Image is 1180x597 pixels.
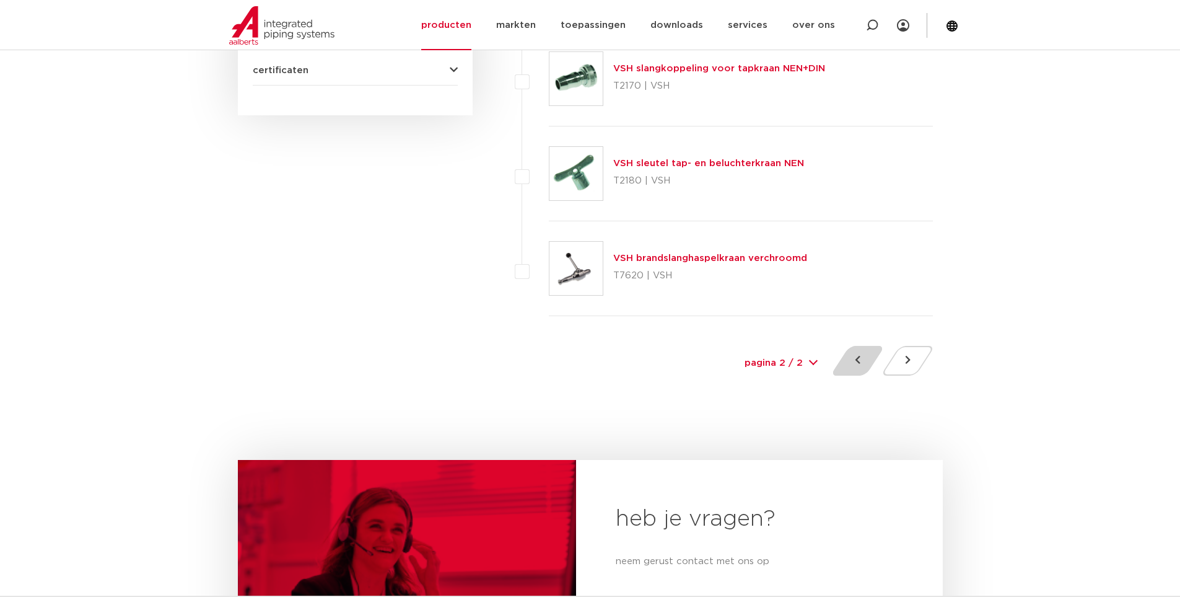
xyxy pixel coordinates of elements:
[616,554,903,569] p: neem gerust contact met ons op
[613,64,825,73] a: VSH slangkoppeling voor tapkraan NEN+DIN
[613,254,807,263] a: VSH brandslanghaspelkraan verchroomd
[613,171,804,191] p: T2180 | VSH
[253,66,308,75] span: certificaten
[613,76,825,96] p: T2170 | VSH
[549,52,603,105] img: Thumbnail for VSH slangkoppeling voor tapkraan NEN+DIN
[549,242,603,295] img: Thumbnail for VSH brandslanghaspelkraan verchroomd
[613,266,807,286] p: T7620 | VSH
[616,505,903,534] h2: heb je vragen?
[613,159,804,168] a: VSH sleutel tap- en beluchterkraan NEN
[253,66,458,75] button: certificaten
[549,147,603,200] img: Thumbnail for VSH sleutel tap- en beluchterkraan NEN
